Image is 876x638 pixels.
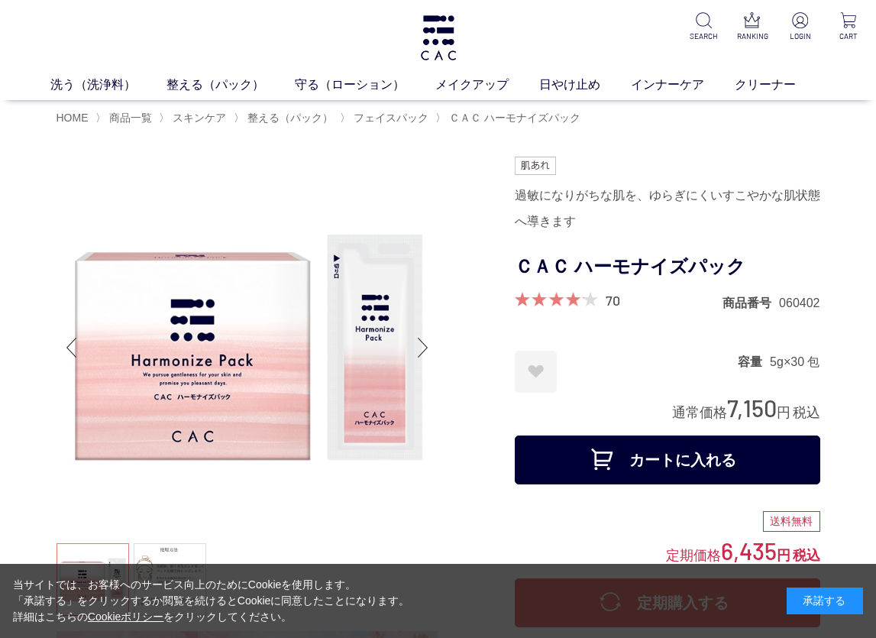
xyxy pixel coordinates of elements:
[793,405,820,420] span: 税込
[666,546,721,563] span: 定期価格
[57,112,89,124] a: HOME
[779,295,819,311] dd: 060402
[166,76,295,94] a: 整える（パック）
[159,111,230,125] li: 〉
[515,250,820,284] h1: ＣＡＣ ハーモナイズパック
[13,577,410,625] div: 当サイトでは、お客様へのサービス向上のためにCookieを使用します。 「承諾する」をクリックするか閲覧を続けるとCookieに同意したことになります。 詳細はこちらの をクリックしてください。
[50,76,166,94] a: 洗う（洗浄料）
[631,76,735,94] a: インナーケア
[449,112,580,124] span: ＣＡＣ ハーモナイズパック
[515,157,556,175] img: 肌あれ
[737,31,768,42] p: RANKING
[515,183,820,235] div: 過敏になりがちな肌を、ゆらぎにくいすこやかな肌状態へ導きます
[88,610,164,623] a: Cookieポリシー
[785,12,816,42] a: LOGIN
[351,112,428,124] a: フェイスパック
[515,436,820,484] button: カートに入れる
[435,76,539,94] a: メイクアップ
[672,405,727,420] span: 通常価格
[793,548,820,563] span: 税込
[777,548,790,563] span: 円
[57,317,87,378] div: Previous slide
[419,15,458,60] img: logo
[515,351,557,393] a: お気に入りに登録する
[95,111,156,125] li: 〉
[446,112,580,124] a: ＣＡＣ ハーモナイズパック
[435,111,584,125] li: 〉
[109,112,152,124] span: 商品一覧
[244,112,333,124] a: 整える（パック）
[737,12,768,42] a: RANKING
[777,405,790,420] span: 円
[539,76,631,94] a: 日やけ止め
[354,112,428,124] span: フェイスパック
[57,157,438,539] img: ＣＡＣ ハーモナイズパック
[247,112,333,124] span: 整える（パック）
[340,111,432,125] li: 〉
[727,393,777,422] span: 7,150
[234,111,337,125] li: 〉
[763,511,820,533] div: 送料無料
[787,588,863,614] div: 承諾する
[735,76,826,94] a: クリーナー
[606,292,620,309] a: 70
[738,354,770,370] dt: 容量
[785,31,816,42] p: LOGIN
[170,112,226,124] a: スキンケア
[106,112,152,124] a: 商品一覧
[689,12,719,42] a: SEARCH
[173,112,226,124] span: スキンケア
[833,12,864,42] a: CART
[721,536,777,565] span: 6,435
[833,31,864,42] p: CART
[408,317,438,378] div: Next slide
[770,354,819,370] dd: 5g×30 包
[295,76,435,94] a: 守る（ローション）
[689,31,719,42] p: SEARCH
[722,295,779,311] dt: 商品番号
